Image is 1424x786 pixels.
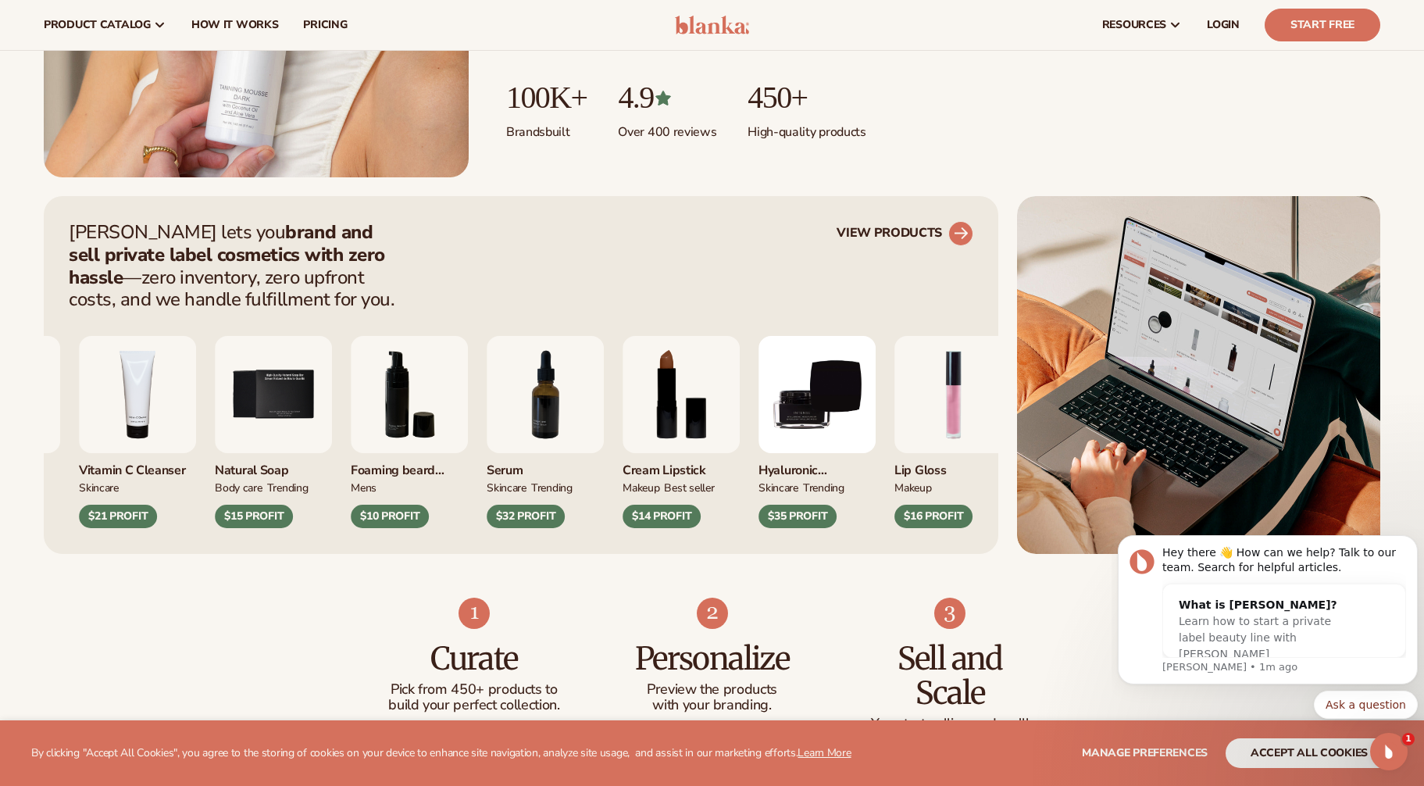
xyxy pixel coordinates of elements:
[1402,733,1415,745] span: 1
[934,598,965,629] img: Shopify Image 9
[31,30,63,55] img: logo
[862,716,1038,732] p: You start selling and we'll
[758,336,876,453] img: Hyaluronic Moisturizer
[1207,19,1240,31] span: LOGIN
[303,19,347,31] span: pricing
[862,641,1038,710] h3: Sell and Scale
[79,336,196,453] img: Vitamin c cleanser.
[215,479,262,495] div: BODY Care
[758,479,798,495] div: SKINCARE
[387,682,562,713] p: Pick from 450+ products to build your perfect collection.
[79,453,196,479] div: Vitamin C Cleanser
[104,488,208,550] button: Messages
[79,479,119,495] div: Skincare
[16,348,296,422] div: What is [PERSON_NAME]?Learn how to start a private label beauty line with [PERSON_NAME]
[31,747,851,760] p: By clicking "Accept All Cookies", you agree to the storing of cookies on your device to enhance s...
[487,505,565,528] div: $32 PROFIT
[506,115,587,141] p: Brands built
[459,598,490,629] img: Shopify Image 7
[487,336,604,453] img: Collagen and retinol serum.
[351,505,429,528] div: $10 PROFIT
[79,336,196,528] div: 4 / 9
[624,682,800,698] p: Preview the products
[44,19,151,31] span: product catalog
[624,698,800,713] p: with your branding.
[130,527,184,538] span: Messages
[748,115,865,141] p: High-quality products
[624,641,800,676] h3: Personalize
[894,479,931,495] div: MAKEUP
[837,221,973,246] a: VIEW PRODUCTS
[1112,516,1424,778] iframe: Intercom notifications message
[623,453,740,479] div: Cream Lipstick
[32,197,261,213] div: Send us a message
[31,138,281,164] p: How can we help?
[623,505,701,528] div: $14 PROFIT
[191,19,279,31] span: How It Works
[351,336,468,453] img: Foaming beard wash.
[758,336,876,528] div: 9 / 9
[32,360,280,377] div: What is [PERSON_NAME]?
[387,641,562,676] h3: Curate
[487,453,604,479] div: Serum
[664,479,714,495] div: BEST SELLER
[269,25,297,53] div: Close
[69,220,385,290] strong: brand and sell private label cosmetics with zero hassle
[31,111,281,138] p: Hi there 👋
[23,258,290,287] a: Getting Started
[623,336,740,453] img: Luxury cream lipstick.
[267,479,309,495] div: TRENDING
[618,115,716,141] p: Over 400 reviews
[248,527,273,538] span: Help
[623,479,659,495] div: MAKEUP
[894,336,1012,528] div: 1 / 9
[894,453,1012,479] div: Lip Gloss
[212,25,244,56] img: Profile image for Andie
[23,287,290,332] a: How to start an ecommerce beauty brand in [DATE]
[215,336,332,453] img: Nature bar of soap.
[351,336,468,528] div: 6 / 9
[748,80,865,115] p: 450+
[32,213,261,230] div: We'll be back online in 3 hours
[209,488,312,550] button: Help
[894,505,973,528] div: $16 PROFIT
[894,336,1012,453] img: Pink lip gloss.
[487,479,526,495] div: SKINCARE
[215,453,332,479] div: Natural Soap
[1265,9,1380,41] a: Start Free
[183,25,214,56] img: Profile image for Rochelle
[758,453,876,479] div: Hyaluronic moisturizer
[531,479,573,495] div: TRENDING
[215,336,332,528] div: 5 / 9
[215,505,293,528] div: $15 PROFIT
[487,336,604,528] div: 7 / 9
[16,184,297,243] div: Send us a messageWe'll be back online in 3 hours
[675,16,749,34] img: logo
[34,527,70,538] span: Home
[1102,19,1166,31] span: resources
[32,378,279,407] span: Learn how to start a private label beauty line with [PERSON_NAME]
[79,505,157,528] div: $21 PROFIT
[32,264,262,280] div: Getting Started
[1370,733,1408,770] iframe: Intercom live chat
[1017,196,1380,554] img: Shopify Image 5
[506,80,587,115] p: 100K+
[1082,738,1208,768] button: Manage preferences
[1082,745,1208,760] span: Manage preferences
[758,505,837,528] div: $35 PROFIT
[32,293,262,326] div: How to start an ecommerce beauty brand in [DATE]
[618,80,716,115] p: 4.9
[351,479,377,495] div: mens
[623,336,740,528] div: 8 / 9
